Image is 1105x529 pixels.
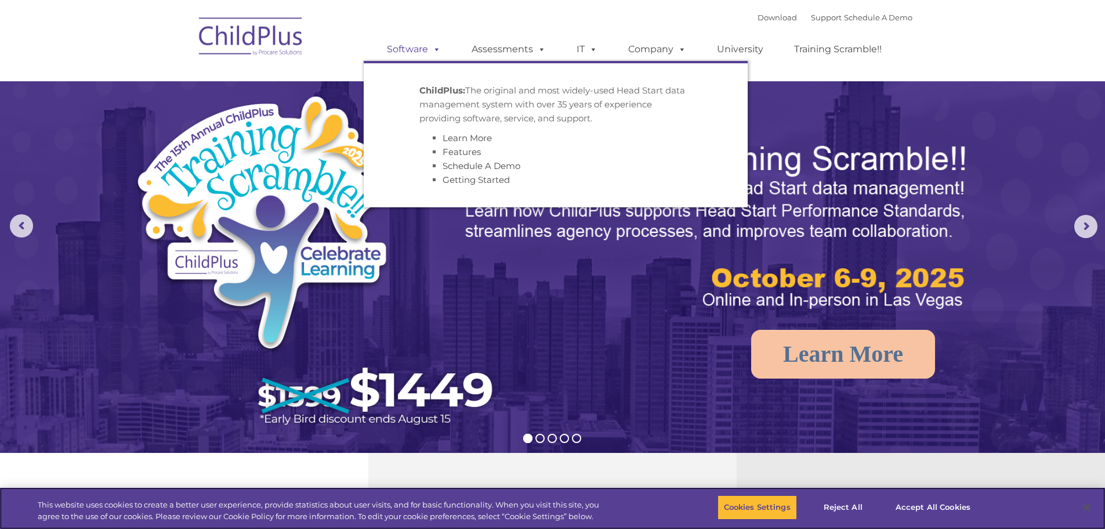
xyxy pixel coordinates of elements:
[375,38,452,61] a: Software
[443,174,510,185] a: Getting Started
[443,132,492,143] a: Learn More
[1074,495,1099,520] button: Close
[443,146,481,157] a: Features
[419,84,692,125] p: The original and most widely-used Head Start data management system with over 35 years of experie...
[811,13,842,22] a: Support
[758,13,912,22] font: |
[161,77,197,85] span: Last name
[161,124,211,133] span: Phone number
[758,13,797,22] a: Download
[705,38,775,61] a: University
[419,85,465,96] strong: ChildPlus:
[889,495,977,520] button: Accept All Cookies
[844,13,912,22] a: Schedule A Demo
[807,495,879,520] button: Reject All
[38,499,608,522] div: This website uses cookies to create a better user experience, provide statistics about user visit...
[751,330,935,379] a: Learn More
[718,495,797,520] button: Cookies Settings
[782,38,893,61] a: Training Scramble!!
[617,38,698,61] a: Company
[460,38,557,61] a: Assessments
[565,38,609,61] a: IT
[193,9,309,67] img: ChildPlus by Procare Solutions
[443,160,520,171] a: Schedule A Demo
